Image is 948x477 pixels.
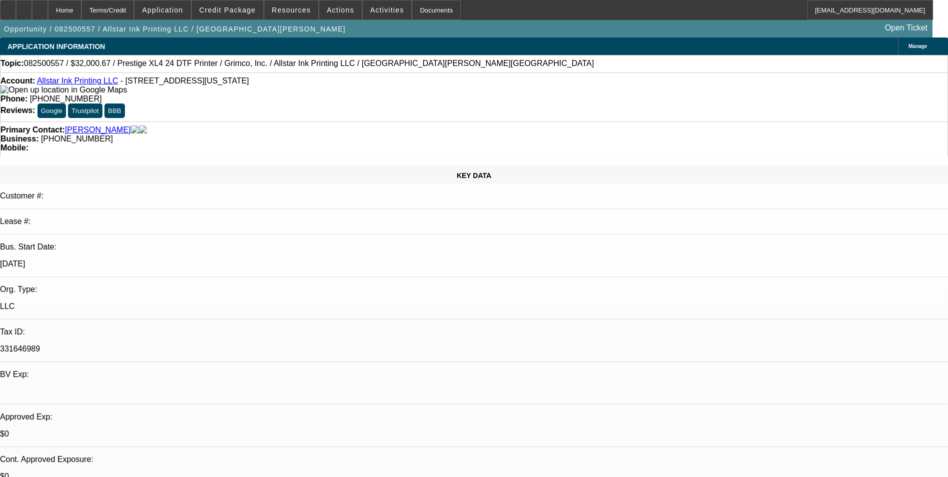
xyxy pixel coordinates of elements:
[319,0,362,19] button: Actions
[104,103,125,118] button: BBB
[120,76,249,85] span: - [STREET_ADDRESS][US_STATE]
[0,106,35,114] strong: Reviews:
[0,85,127,94] img: Open up location in Google Maps
[0,125,65,134] strong: Primary Contact:
[0,94,27,103] strong: Phone:
[142,6,183,14] span: Application
[909,43,927,49] span: Manage
[41,134,113,143] span: [PHONE_NUMBER]
[65,125,131,134] a: [PERSON_NAME]
[0,76,35,85] strong: Account:
[139,125,147,134] img: linkedin-icon.png
[37,76,118,85] a: Allstar Ink Printing LLC
[363,0,412,19] button: Activities
[881,19,932,36] a: Open Ticket
[327,6,354,14] span: Actions
[192,0,263,19] button: Credit Package
[457,171,491,179] span: KEY DATA
[0,85,127,94] a: View Google Maps
[199,6,256,14] span: Credit Package
[37,103,66,118] button: Google
[30,94,102,103] span: [PHONE_NUMBER]
[264,0,318,19] button: Resources
[272,6,311,14] span: Resources
[131,125,139,134] img: facebook-icon.png
[0,143,28,152] strong: Mobile:
[0,134,38,143] strong: Business:
[0,59,24,68] strong: Topic:
[370,6,404,14] span: Activities
[4,25,346,33] span: Opportunity / 082500557 / Allstar Ink Printing LLC / [GEOGRAPHIC_DATA][PERSON_NAME]
[7,42,105,50] span: APPLICATION INFORMATION
[134,0,190,19] button: Application
[68,103,102,118] button: Trustpilot
[24,59,594,68] span: 082500557 / $32,000.67 / Prestige XL4 24 DTF Printer / Grimco, Inc. / Allstar Ink Printing LLC / ...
